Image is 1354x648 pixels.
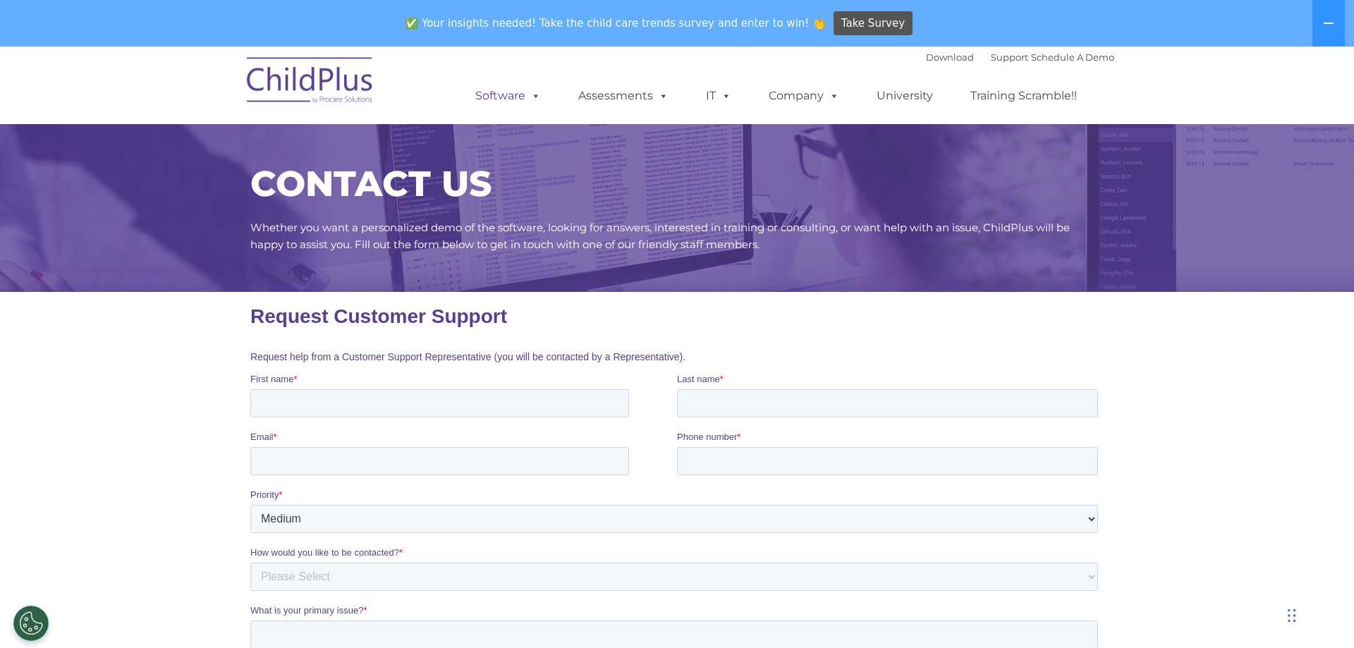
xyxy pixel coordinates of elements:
a: Assessments [564,82,683,110]
iframe: Chat Widget [1123,496,1354,648]
a: Software [461,82,555,110]
a: IT [692,82,745,110]
span: CONTACT US [250,162,492,205]
a: Take Survey [834,11,913,36]
div: Drag [1288,594,1296,637]
span: Take Survey [841,11,905,36]
img: ChildPlus by Procare Solutions [240,47,381,118]
a: Training Scramble!! [956,82,1091,110]
span: Whether you want a personalized demo of the software, looking for answers, interested in training... [250,221,1070,251]
a: University [862,82,947,110]
a: Company [755,82,853,110]
font: | [926,51,1114,63]
a: Download [926,51,974,63]
a: Schedule A Demo [1031,51,1114,63]
a: Support [991,51,1028,63]
button: Cookies Settings [13,606,49,641]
